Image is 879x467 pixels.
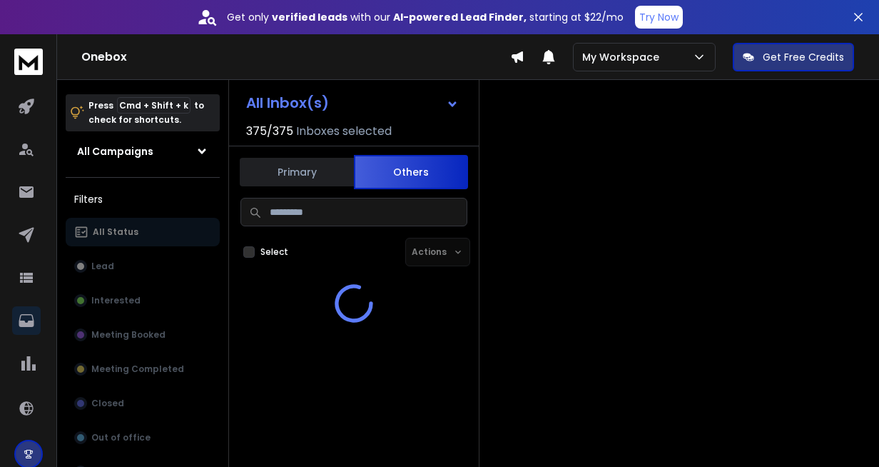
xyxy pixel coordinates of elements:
[635,6,683,29] button: Try Now
[260,246,288,258] label: Select
[246,123,293,140] span: 375 / 375
[66,137,220,166] button: All Campaigns
[296,123,392,140] h3: Inboxes selected
[272,10,347,24] strong: verified leads
[77,144,153,159] h1: All Campaigns
[582,50,665,64] p: My Workspace
[393,10,527,24] strong: AI-powered Lead Finder,
[88,99,204,127] p: Press to check for shortcuts.
[117,97,190,114] span: Cmd + Shift + k
[66,189,220,209] h3: Filters
[240,156,354,188] button: Primary
[14,49,43,75] img: logo
[81,49,510,66] h1: Onebox
[639,10,679,24] p: Try Now
[246,96,329,110] h1: All Inbox(s)
[354,155,468,189] button: Others
[227,10,624,24] p: Get only with our starting at $22/mo
[763,50,844,64] p: Get Free Credits
[733,43,854,71] button: Get Free Credits
[235,89,470,117] button: All Inbox(s)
